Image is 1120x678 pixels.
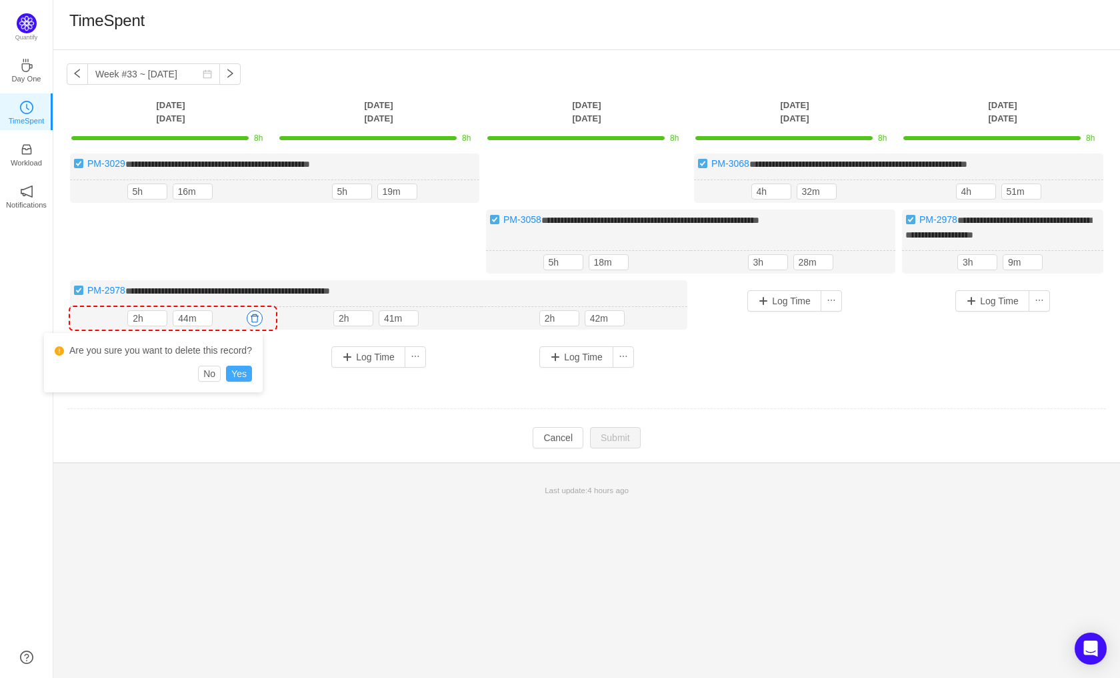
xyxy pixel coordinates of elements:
[226,366,252,382] button: Yes
[9,115,45,127] p: TimeSpent
[1086,133,1095,143] span: 8h
[6,199,47,211] p: Notifications
[587,486,629,494] span: 4 hours ago
[17,13,37,33] img: Quantify
[20,143,33,156] i: icon: inbox
[20,651,33,664] a: icon: question-circle
[711,158,749,169] a: PM-3068
[691,98,899,125] th: [DATE] [DATE]
[20,63,33,76] a: icon: coffeeDay One
[55,346,64,356] i: icon: exclamation-circle
[670,133,679,143] span: 8h
[20,101,33,114] i: icon: clock-circle
[545,486,629,494] span: Last update:
[821,290,842,312] button: icon: ellipsis
[20,59,33,72] i: icon: coffee
[87,285,125,296] a: PM-2978
[405,346,426,368] button: icon: ellipsis
[899,98,1107,125] th: [DATE] [DATE]
[20,189,33,202] a: icon: notificationNotifications
[73,285,84,296] img: 10738
[20,147,33,160] a: icon: inboxWorkload
[878,133,887,143] span: 8h
[55,344,252,358] div: Are you sure you want to delete this record?
[275,98,483,125] th: [DATE] [DATE]
[247,310,263,326] button: icon: delete
[20,105,33,118] a: icon: clock-circleTimeSpent
[955,290,1029,312] button: Log Time
[219,63,241,85] button: icon: right
[533,427,583,448] button: Cancel
[203,69,212,79] i: icon: calendar
[697,158,708,169] img: 10738
[905,214,916,225] img: 10738
[1029,290,1050,312] button: icon: ellipsis
[539,346,613,368] button: Log Time
[331,346,405,368] button: Log Time
[11,73,41,85] p: Day One
[1075,633,1107,665] div: Open Intercom Messenger
[483,98,691,125] th: [DATE] [DATE]
[87,158,125,169] a: PM-3029
[67,63,88,85] button: icon: left
[73,158,84,169] img: 10738
[747,290,821,312] button: Log Time
[919,214,957,225] a: PM-2978
[489,214,500,225] img: 10738
[613,346,634,368] button: icon: ellipsis
[20,185,33,198] i: icon: notification
[590,427,641,448] button: Submit
[503,214,541,225] a: PM-3058
[254,133,263,143] span: 8h
[69,11,145,31] h1: TimeSpent
[11,157,42,169] p: Workload
[87,63,220,85] input: Select a week
[462,133,471,143] span: 8h
[15,33,38,43] p: Quantify
[198,366,221,382] button: No
[67,98,275,125] th: [DATE] [DATE]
